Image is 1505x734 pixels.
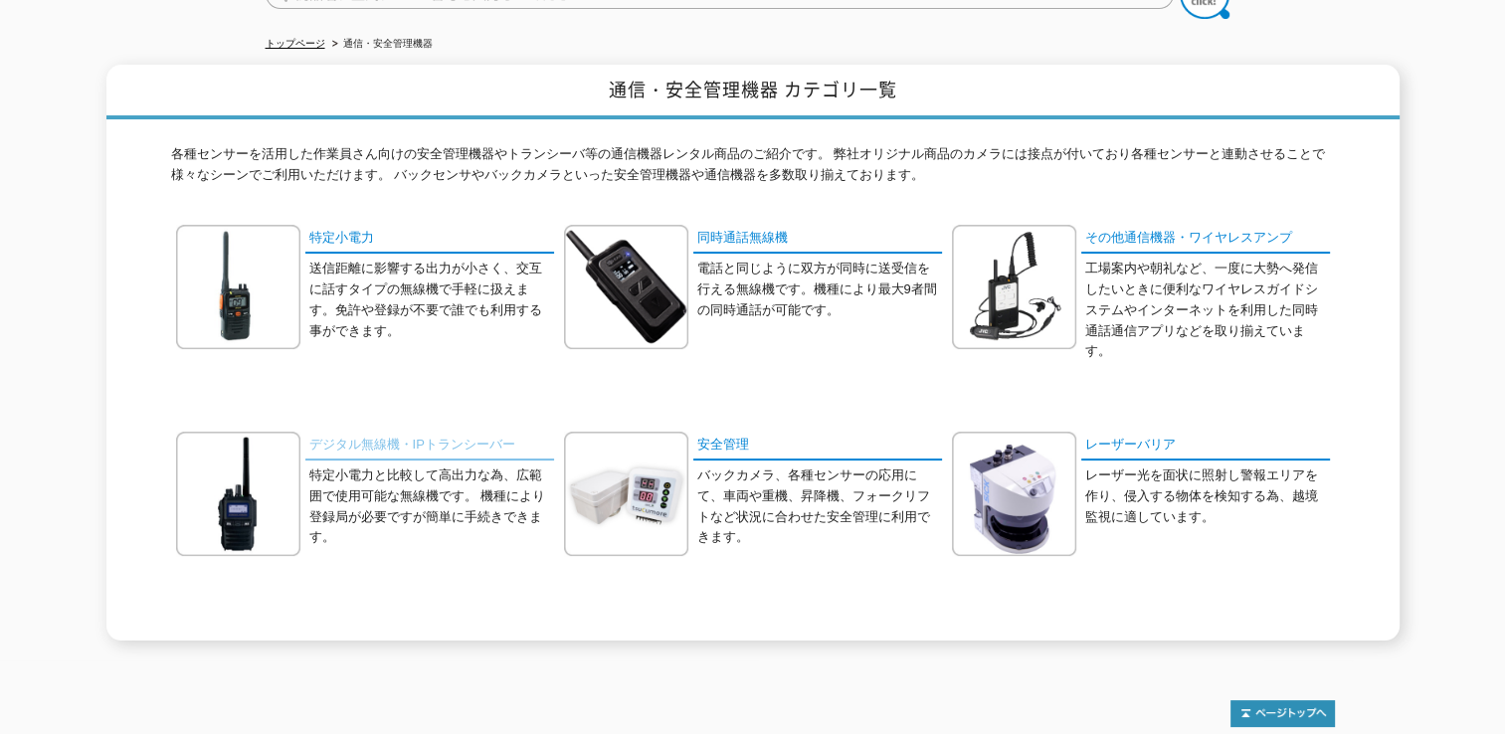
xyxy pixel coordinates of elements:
[309,465,554,548] p: 特定小電力と比較して高出力な為、広範囲で使用可能な無線機です。 機種により登録局が必要ですが簡単に手続きできます。
[693,432,942,460] a: 安全管理
[1085,465,1330,527] p: レーザー光を面状に照射し警報エリアを作り、侵入する物体を検知する為、越境監視に適しています。
[1081,225,1330,254] a: その他通信機器・ワイヤレスアンプ
[171,144,1335,196] p: 各種センサーを活用した作業員さん向けの安全管理機器やトランシーバ等の通信機器レンタル商品のご紹介です。 弊社オリジナル商品のカメラには接点が付いており各種センサーと連動させることで様々なシーンで...
[305,432,554,460] a: デジタル無線機・IPトランシーバー
[328,34,433,55] li: 通信・安全管理機器
[1081,432,1330,460] a: レーザーバリア
[1085,259,1330,362] p: 工場案内や朝礼など、一度に大勢へ発信したいときに便利なワイヤレスガイドシステムやインターネットを利用した同時通話通信アプリなどを取り揃えています。
[697,465,942,548] p: バックカメラ、各種センサーの応用にて、車両や重機、昇降機、フォークリフトなど状況に合わせた安全管理に利用できます。
[176,225,300,349] img: 特定小電力
[106,65,1400,119] h1: 通信・安全管理機器 カテゴリ一覧
[176,432,300,556] img: デジタル無線機・IPトランシーバー
[266,38,325,49] a: トップページ
[697,259,942,320] p: 電話と同じように双方が同時に送受信を行える無線機です。機種により最大9者間の同時通話が可能です。
[305,225,554,254] a: 特定小電力
[309,259,554,341] p: 送信距離に影響する出力が小さく、交互に話すタイプの無線機で手軽に扱えます。免許や登録が不要で誰でも利用する事ができます。
[564,225,688,349] img: 同時通話無線機
[1230,700,1335,727] img: トップページへ
[564,432,688,556] img: 安全管理
[952,432,1076,556] img: レーザーバリア
[693,225,942,254] a: 同時通話無線機
[952,225,1076,349] img: その他通信機器・ワイヤレスアンプ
